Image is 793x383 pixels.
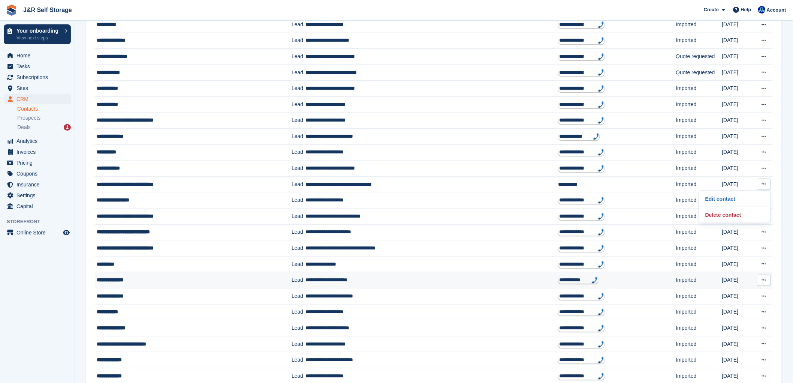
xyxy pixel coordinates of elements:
[16,28,61,33] p: Your onboarding
[598,21,604,28] img: hfpfyWBK5wQHBAGPgDf9c6qAYOxxMAAAAASUVORK5CYII=
[292,256,305,272] td: Lead
[722,224,754,240] td: [DATE]
[4,179,71,190] a: menu
[722,81,754,97] td: [DATE]
[292,96,305,113] td: Lead
[292,129,305,145] td: Lead
[598,373,604,380] img: hfpfyWBK5wQHBAGPgDf9c6qAYOxxMAAAAASUVORK5CYII=
[676,33,722,49] td: Imported
[741,6,751,14] span: Help
[292,49,305,65] td: Lead
[292,192,305,209] td: Lead
[676,113,722,129] td: Imported
[722,113,754,129] td: [DATE]
[722,96,754,113] td: [DATE]
[702,210,768,220] a: Delete contact
[722,272,754,288] td: [DATE]
[598,37,604,44] img: hfpfyWBK5wQHBAGPgDf9c6qAYOxxMAAAAASUVORK5CYII=
[292,304,305,320] td: Lead
[598,53,604,60] img: hfpfyWBK5wQHBAGPgDf9c6qAYOxxMAAAAASUVORK5CYII=
[17,105,71,113] a: Contacts
[722,256,754,272] td: [DATE]
[722,144,754,161] td: [DATE]
[292,81,305,97] td: Lead
[676,224,722,240] td: Imported
[676,288,722,305] td: Imported
[292,161,305,177] td: Lead
[676,192,722,209] td: Imported
[4,147,71,157] a: menu
[4,83,71,93] a: menu
[598,341,604,348] img: hfpfyWBK5wQHBAGPgDf9c6qAYOxxMAAAAASUVORK5CYII=
[676,17,722,33] td: Imported
[16,158,61,168] span: Pricing
[292,288,305,305] td: Lead
[292,240,305,257] td: Lead
[722,304,754,320] td: [DATE]
[722,352,754,368] td: [DATE]
[676,256,722,272] td: Imported
[16,61,61,72] span: Tasks
[292,224,305,240] td: Lead
[676,161,722,177] td: Imported
[722,336,754,352] td: [DATE]
[4,227,71,238] a: menu
[676,240,722,257] td: Imported
[598,309,604,315] img: hfpfyWBK5wQHBAGPgDf9c6qAYOxxMAAAAASUVORK5CYII=
[292,113,305,129] td: Lead
[722,176,754,192] td: [DATE]
[16,147,61,157] span: Invoices
[16,227,61,238] span: Online Store
[676,49,722,65] td: Quote requested
[722,320,754,336] td: [DATE]
[598,293,604,300] img: hfpfyWBK5wQHBAGPgDf9c6qAYOxxMAAAAASUVORK5CYII=
[593,133,599,140] img: hfpfyWBK5wQHBAGPgDf9c6qAYOxxMAAAAASUVORK5CYII=
[292,33,305,49] td: Lead
[598,245,604,252] img: hfpfyWBK5wQHBAGPgDf9c6qAYOxxMAAAAASUVORK5CYII=
[598,261,604,268] img: hfpfyWBK5wQHBAGPgDf9c6qAYOxxMAAAAASUVORK5CYII=
[722,240,754,257] td: [DATE]
[598,229,604,236] img: hfpfyWBK5wQHBAGPgDf9c6qAYOxxMAAAAASUVORK5CYII=
[6,5,17,16] img: stora-icon-8386f47178a22dfd0bd8f6a31ec36ba5ce8667c1dd55bd0f319d3a0aa187defe.svg
[598,325,604,332] img: hfpfyWBK5wQHBAGPgDf9c6qAYOxxMAAAAASUVORK5CYII=
[292,176,305,192] td: Lead
[758,6,766,14] img: Steve Revell
[16,201,61,212] span: Capital
[722,161,754,177] td: [DATE]
[292,17,305,33] td: Lead
[16,94,61,104] span: CRM
[676,336,722,352] td: Imported
[722,33,754,49] td: [DATE]
[16,168,61,179] span: Coupons
[676,81,722,97] td: Imported
[64,124,71,131] div: 1
[292,320,305,336] td: Lead
[722,65,754,81] td: [DATE]
[676,129,722,145] td: Imported
[598,213,604,220] img: hfpfyWBK5wQHBAGPgDf9c6qAYOxxMAAAAASUVORK5CYII=
[17,124,31,131] span: Deals
[676,144,722,161] td: Imported
[722,17,754,33] td: [DATE]
[4,158,71,168] a: menu
[20,4,75,16] a: J&R Self Storage
[16,50,61,61] span: Home
[676,304,722,320] td: Imported
[292,336,305,352] td: Lead
[16,35,61,41] p: View next steps
[676,176,722,192] td: Imported
[598,149,604,156] img: hfpfyWBK5wQHBAGPgDf9c6qAYOxxMAAAAASUVORK5CYII=
[598,101,604,108] img: hfpfyWBK5wQHBAGPgDf9c6qAYOxxMAAAAASUVORK5CYII=
[598,165,604,172] img: hfpfyWBK5wQHBAGPgDf9c6qAYOxxMAAAAASUVORK5CYII=
[16,190,61,201] span: Settings
[4,61,71,72] a: menu
[4,94,71,104] a: menu
[17,123,71,131] a: Deals 1
[16,83,61,93] span: Sites
[292,272,305,288] td: Lead
[598,357,604,363] img: hfpfyWBK5wQHBAGPgDf9c6qAYOxxMAAAAASUVORK5CYII=
[16,72,61,83] span: Subscriptions
[4,168,71,179] a: menu
[62,228,71,237] a: Preview store
[598,85,604,92] img: hfpfyWBK5wQHBAGPgDf9c6qAYOxxMAAAAASUVORK5CYII=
